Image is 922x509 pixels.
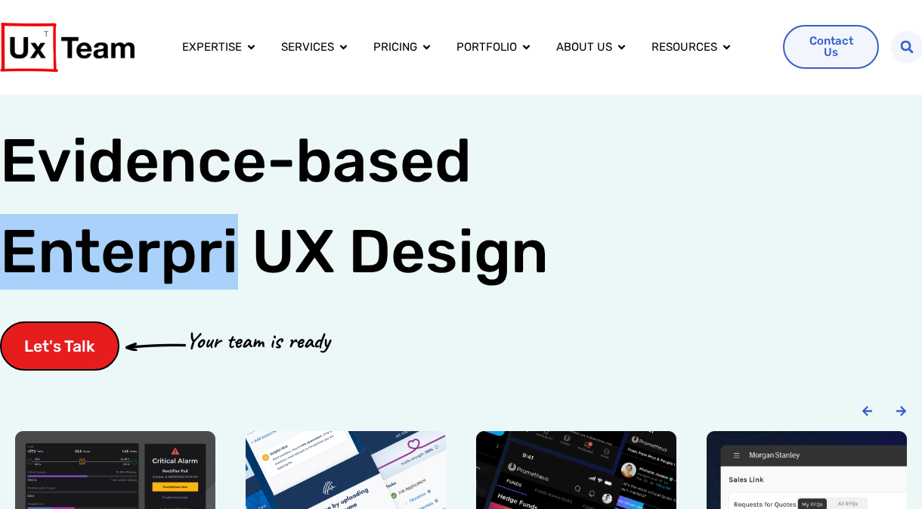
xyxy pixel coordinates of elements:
[456,39,517,56] a: Portfolio
[252,214,549,290] span: UX Design
[862,405,873,417] div: Previous slide
[125,342,186,351] img: arrow-cta
[896,405,907,417] div: Next slide
[783,25,878,69] a: Contact Us
[170,33,771,62] nav: Menu
[182,39,242,56] a: Expertise
[281,39,334,56] a: Services
[170,33,771,62] div: Menu Toggle
[651,39,717,56] a: Resources
[803,36,859,58] span: Contact Us
[373,39,417,56] a: Pricing
[186,324,330,358] p: Your team is ready
[846,436,922,509] iframe: Chat Widget
[24,338,95,354] span: Let's Talk
[556,39,612,56] a: About us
